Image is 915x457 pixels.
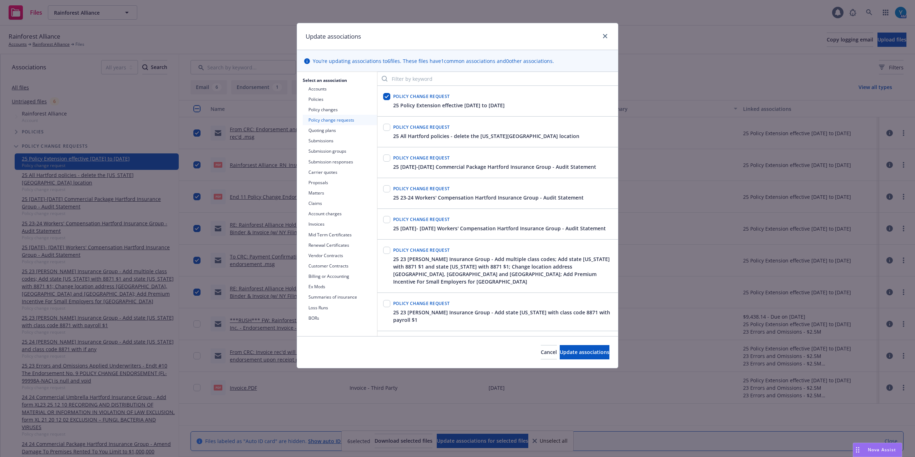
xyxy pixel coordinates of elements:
[393,216,450,222] span: Policy change request
[303,292,377,302] button: Summaries of insurance
[393,124,450,130] span: Policy change request
[541,349,557,355] span: Cancel
[393,102,505,109] button: 25 Policy Extension effective [DATE] to [DATE]
[303,125,377,136] button: Quoting plans
[303,208,377,219] button: Account charges
[303,177,377,188] button: Proposals
[303,146,377,156] button: Submission groups
[303,250,377,261] button: Vendor Contracts
[303,84,377,94] button: Accounts
[313,57,554,65] span: You’re updating associations to 6 files. These files have 1 common associations and 0 other assoc...
[303,303,377,313] button: Loss Runs
[303,198,377,208] button: Claims
[601,32,609,40] a: close
[303,157,377,167] button: Submission responses
[303,94,377,104] button: Policies
[303,313,377,323] button: BORs
[303,240,377,250] button: Renewal Certificates
[393,155,450,161] span: Policy change request
[393,186,450,192] span: Policy change request
[303,281,377,292] button: Ex Mods
[393,300,450,306] span: Policy change request
[303,230,377,240] button: Mid Term Certificates
[560,345,609,359] button: Update associations
[393,255,614,285] button: 25 23 [PERSON_NAME] Insurance Group - Add multiple class codes; Add state [US_STATE] with 8871 $1...
[297,77,377,83] h2: Select an association
[393,163,596,171] button: 25 [DATE]-[DATE] Commercial Package Hartford Insurance Group - Audit Statement
[306,32,361,41] h1: Update associations
[303,219,377,229] button: Invoices
[853,443,862,457] div: Drag to move
[303,261,377,271] button: Customer Contracts
[853,443,902,457] button: Nova Assist
[303,104,377,115] button: Policy changes
[303,136,377,146] button: Submissions
[303,188,377,198] button: Matters
[393,225,606,232] button: 25 [DATE]- [DATE] Workers' Compensation Hartford Insurance Group - Audit Statement
[393,194,584,201] button: 25 23-24 Workers' Compensation Hartford Insurance Group - Audit Statement
[303,115,377,125] button: Policy change requests
[393,309,614,324] button: 25 23 [PERSON_NAME] Insurance Group - Add state [US_STATE] with class code 8871 with payroll $1
[560,349,609,355] span: Update associations
[541,345,557,359] button: Cancel
[303,167,377,177] button: Carrier quotes
[377,72,618,86] input: Filter by keyword
[393,247,450,253] span: Policy change request
[303,271,377,281] button: Billing or Accounting
[393,93,450,99] span: Policy change request
[868,447,896,453] span: Nova Assist
[393,132,579,140] button: 25 All Hartford policies - delete the [US_STATE][GEOGRAPHIC_DATA] location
